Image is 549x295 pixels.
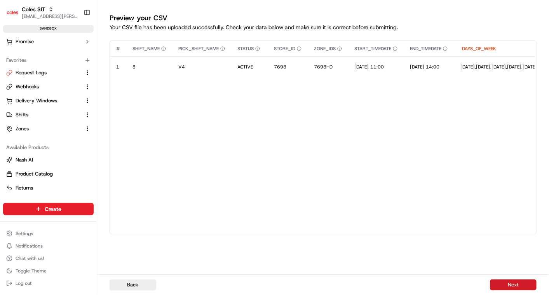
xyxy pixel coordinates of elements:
span: Chat with us! [16,255,44,262]
button: Log out [3,278,94,289]
div: Favorites [3,54,94,67]
span: START_TIMEDATE [354,46,391,52]
span: Knowledge Base [16,112,59,120]
button: Edit ZONE_IDS value [314,64,342,70]
a: Delivery Windows [6,97,81,104]
div: # [116,46,120,52]
button: Create [3,203,94,215]
span: Request Logs [16,69,47,76]
span: Settings [16,230,33,237]
button: Start new chat [132,76,141,86]
span: Shifts [16,111,28,118]
div: sandbox [3,25,94,33]
button: Zones [3,123,94,135]
button: Delivery Windows [3,95,94,107]
span: Product Catalog [16,170,53,177]
img: 1736555255976-a54dd68f-1ca7-489b-9aae-adbdc363a1c4 [8,74,22,88]
span: END_TIMEDATE [410,46,441,52]
div: 1 [116,64,120,70]
button: Request Logs [3,67,94,79]
span: Pylon [77,132,94,137]
button: Edit END_TIMEDATE value [410,64,448,70]
button: Edit START_TIMEDATE value [354,64,397,70]
img: Nash [8,7,23,23]
span: STATUS [237,46,254,52]
div: 📗 [8,113,14,119]
button: Product Catalog [3,168,94,180]
button: Chat with us! [3,253,94,264]
span: Nash AI [16,156,33,163]
button: Next [490,279,537,290]
button: Shifts [3,109,94,121]
button: Webhooks [3,81,94,93]
span: Notifications [16,243,43,249]
button: Settings [3,228,94,239]
span: 8 [132,64,136,70]
span: DAYS_OF_WEEK [462,46,496,52]
button: Nash AI [3,154,94,166]
span: [DATE] 14:00 [410,64,439,70]
a: Powered byPylon [55,131,94,137]
a: 💻API Documentation [63,109,128,123]
a: Webhooks [6,83,81,90]
button: Returns [3,182,94,194]
button: Edit PICK_SHIFT_NAME value [178,64,225,70]
span: [DATE],[DATE],[DATE],[DATE],[DATE],[DATE],[DATE] [460,64,538,70]
button: [EMAIL_ADDRESS][PERSON_NAME][PERSON_NAME][DOMAIN_NAME] [22,13,77,19]
button: Edit STORE_ID value [274,64,302,70]
span: Toggle Theme [16,268,47,274]
a: Product Catalog [6,170,91,177]
div: We're available if you need us! [26,82,98,88]
span: Delivery Windows [16,97,57,104]
p: Your CSV file has been uploaded successfully. Check your data below and make sure it is correct b... [110,23,537,31]
h1: Preview your CSV [110,12,537,23]
a: Shifts [6,111,81,118]
p: Welcome 👋 [8,31,141,43]
span: Returns [16,184,33,191]
div: Start new chat [26,74,127,82]
span: Promise [16,38,34,45]
span: 7698 [274,64,286,70]
span: SHIFT_NAME [132,46,160,52]
a: 📗Knowledge Base [5,109,63,123]
button: Notifications [3,241,94,251]
span: [DATE] 11:00 [354,64,384,70]
div: Available Products [3,141,94,154]
span: Zones [16,125,29,132]
span: V4 [178,64,185,70]
button: Back [110,279,156,290]
div: 💻 [66,113,72,119]
img: Coles SIT [6,6,19,19]
button: Edit STATUS value [237,64,261,70]
button: Coles SITColes SIT[EMAIL_ADDRESS][PERSON_NAME][PERSON_NAME][DOMAIN_NAME] [3,3,80,22]
span: PICK_SHIFT_NAME [178,46,219,52]
a: Nash AI [6,156,91,163]
input: Got a question? Start typing here... [20,50,140,58]
span: Create [45,205,61,213]
span: STORE_ID [274,46,295,52]
a: Returns [6,184,91,191]
a: Zones [6,125,81,132]
button: Toggle Theme [3,265,94,276]
button: Edit SHIFT_NAME value [132,64,166,70]
a: Request Logs [6,69,81,76]
button: Edit DAYS_OF_WEEK value [460,64,547,70]
span: 7698HD [314,64,333,70]
span: ACTIVE [237,64,253,70]
button: Promise [3,35,94,48]
span: ZONE_IDS [314,46,336,52]
button: Coles SIT [22,5,45,13]
span: Webhooks [16,83,39,90]
span: API Documentation [73,112,125,120]
span: Log out [16,280,31,286]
